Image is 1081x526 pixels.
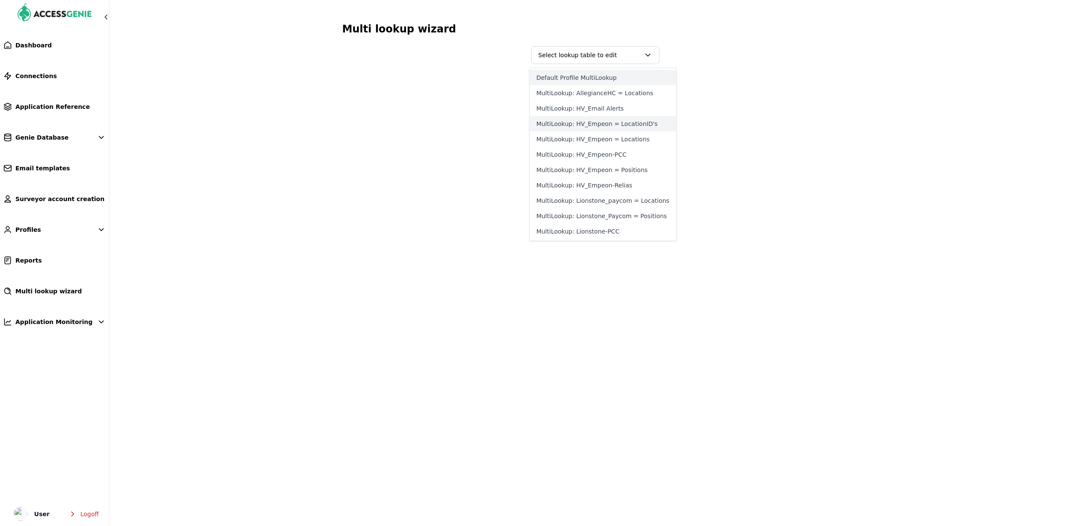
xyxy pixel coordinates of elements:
button: MultiLookup: Lionstone_paycom = Locations [530,193,676,208]
button: MultiLookup: HV_Empeon = Locations [530,131,676,147]
img: AccessGenie Logo [17,3,92,24]
button: MultiLookup: HV_Empeon = Positions [530,162,676,178]
button: MultiLookup: HV_Email Alerts [530,101,676,116]
span: Genie Database [15,133,69,142]
span: User [34,509,50,519]
button: MultiLookup: HV_Empeon = LocationID's [530,116,676,131]
span: Application Reference [15,102,90,111]
span: Application Monitoring [15,318,93,326]
button: Default Profile MultiLookup [530,70,676,85]
span: Logoff [80,510,99,518]
span: Dashboard [15,41,52,50]
span: Connections [15,72,57,80]
button: Select lookup table to edit [531,46,660,64]
span: Surveyor account creation [15,195,104,203]
span: Reports [15,256,42,265]
span: Profiles [15,225,41,234]
span: Multi lookup wizard [15,287,82,295]
button: MultiLookup: AllegianceHC = Locations [530,85,676,101]
button: MultiLookup: Lionstone-PCC [530,224,676,239]
span: Email templates [15,164,70,172]
h3: Multi lookup wizard [342,20,848,38]
div: Select lookup table to edit [529,68,677,241]
button: MultiLookup: Lionstone_Paycom = Positions [530,208,676,224]
span: Select lookup table to edit [539,51,640,59]
button: Logoff [62,506,106,523]
button: MultiLookup: HV_Empeon-Relias [530,178,676,193]
button: MultiLookup: HV_Empeon-PCC [530,147,676,162]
